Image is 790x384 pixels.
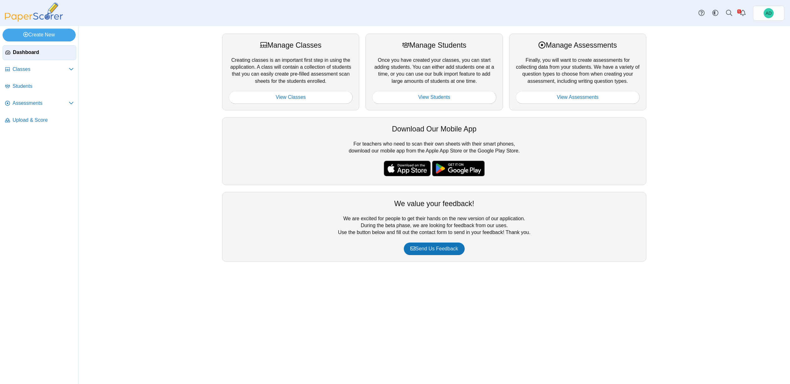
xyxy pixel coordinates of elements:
a: Assessments [3,96,76,111]
img: apple-store-badge.svg [384,161,431,176]
a: Students [3,79,76,94]
span: Dashboard [13,49,73,56]
div: Manage Assessments [516,40,640,50]
span: Andrew Doust [766,11,771,15]
div: We value your feedback! [229,199,640,209]
div: Creating classes is an important first step in using the application. A class will contain a coll... [222,34,359,110]
img: PaperScorer [3,3,65,22]
a: Classes [3,62,76,77]
img: google-play-badge.png [432,161,485,176]
span: Students [13,83,74,90]
a: View Classes [229,91,353,104]
a: Upload & Score [3,113,76,128]
span: Send Us Feedback [410,246,458,251]
span: Andrew Doust [764,8,774,18]
a: Create New [3,29,76,41]
span: Upload & Score [13,117,74,124]
a: Alerts [736,6,750,20]
a: Andrew Doust [753,6,784,21]
span: Classes [13,66,69,73]
span: Assessments [13,100,69,107]
div: Download Our Mobile App [229,124,640,134]
a: PaperScorer [3,17,65,23]
div: Manage Classes [229,40,353,50]
a: View Assessments [516,91,640,104]
a: Dashboard [3,45,76,60]
div: For teachers who need to scan their own sheets with their smart phones, download our mobile app f... [222,117,646,185]
div: Finally, you will want to create assessments for collecting data from your students. We have a va... [509,34,646,110]
div: Once you have created your classes, you can start adding students. You can either add students on... [366,34,503,110]
div: We are excited for people to get their hands on the new version of our application. During the be... [222,192,646,262]
a: Send Us Feedback [404,243,465,255]
a: View Students [372,91,496,104]
div: Manage Students [372,40,496,50]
